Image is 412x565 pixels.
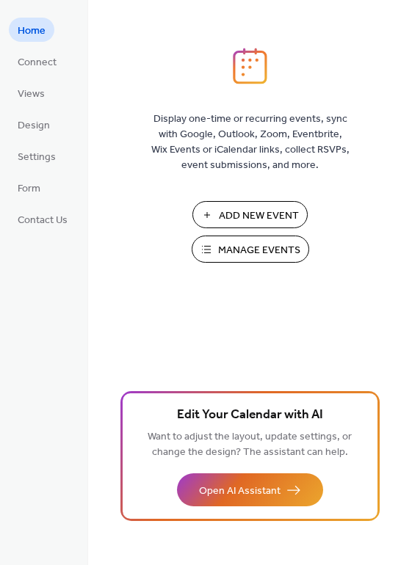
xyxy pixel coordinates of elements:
a: Settings [9,144,65,168]
span: Want to adjust the layout, update settings, or change the design? The assistant can help. [148,427,352,462]
span: Views [18,87,45,102]
a: Design [9,112,59,136]
span: Form [18,181,40,197]
span: Edit Your Calendar with AI [177,405,323,426]
a: Views [9,81,54,105]
span: Design [18,118,50,134]
span: Manage Events [218,243,300,258]
span: Display one-time or recurring events, sync with Google, Outlook, Zoom, Eventbrite, Wix Events or ... [151,112,350,173]
a: Connect [9,49,65,73]
button: Manage Events [192,236,309,263]
span: Add New Event [219,208,299,224]
span: Contact Us [18,213,68,228]
img: logo_icon.svg [233,48,267,84]
span: Settings [18,150,56,165]
button: Open AI Assistant [177,473,323,506]
a: Home [9,18,54,42]
a: Contact Us [9,207,76,231]
button: Add New Event [192,201,308,228]
span: Home [18,23,46,39]
a: Form [9,175,49,200]
span: Open AI Assistant [199,484,281,499]
span: Connect [18,55,57,70]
